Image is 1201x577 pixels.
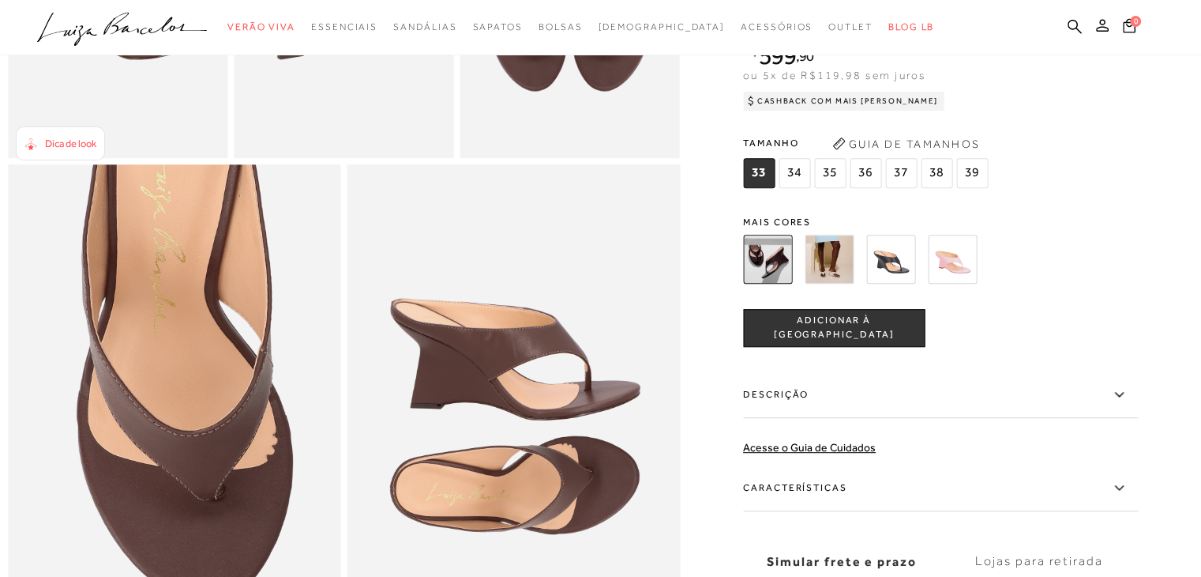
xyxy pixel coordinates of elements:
a: noSubCategoriesText [539,13,583,42]
a: noSubCategoriesText [472,13,522,42]
span: 90 [799,47,814,64]
span: 38 [921,158,952,188]
a: noSubCategoriesText [227,13,295,42]
button: Guia de Tamanhos [827,131,985,157]
span: 599 [759,41,796,70]
span: 37 [885,158,917,188]
span: ou 5x de R$119,98 sem juros [743,69,925,81]
a: noSubCategoriesText [741,13,813,42]
img: MULE DE DEDO EM COURO OFF WHITE COM SALTO ANABELA ESCULTURAL [805,235,854,284]
label: Descrição [743,372,1138,418]
span: 35 [814,158,846,188]
i: R$ [743,43,759,58]
span: 0 [1130,16,1141,27]
span: Mais cores [743,217,1138,227]
a: BLOG LB [888,13,934,42]
span: Verão Viva [227,21,295,32]
img: MULE DE DEDO EM COURO PRETO COM SALTO ANABELA ESCULTURAL [866,235,915,284]
span: BLOG LB [888,21,934,32]
span: Dica de look [45,138,96,149]
img: MULE DE DEDO EM COURO CAFÉ COM SALTO ANABELA ESCULTURAL [743,235,792,284]
span: 34 [779,158,810,188]
span: Essenciais [311,21,377,32]
i: , [796,49,814,63]
span: 36 [850,158,881,188]
button: ADICIONAR À [GEOGRAPHIC_DATA] [743,309,925,347]
span: ADICIONAR À [GEOGRAPHIC_DATA] [744,315,924,342]
span: Sapatos [472,21,522,32]
span: 39 [956,158,988,188]
span: Tamanho [743,131,992,155]
label: Características [743,466,1138,511]
a: noSubCategoriesText [393,13,456,42]
span: Outlet [828,21,873,32]
a: noSubCategoriesText [598,13,725,42]
span: [DEMOGRAPHIC_DATA] [598,21,725,32]
span: Bolsas [539,21,583,32]
span: Sandálias [393,21,456,32]
a: noSubCategoriesText [828,13,873,42]
a: noSubCategoriesText [311,13,377,42]
div: Cashback com Mais [PERSON_NAME] [743,92,944,111]
span: 33 [743,158,775,188]
img: MULE DE DEDO EM COURO ROSA GLACÊ COM SALTO ANABELA ESCULTURAL [928,235,977,284]
button: 0 [1118,17,1140,39]
span: Acessórios [741,21,813,32]
a: Acesse o Guia de Cuidados [743,441,876,454]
